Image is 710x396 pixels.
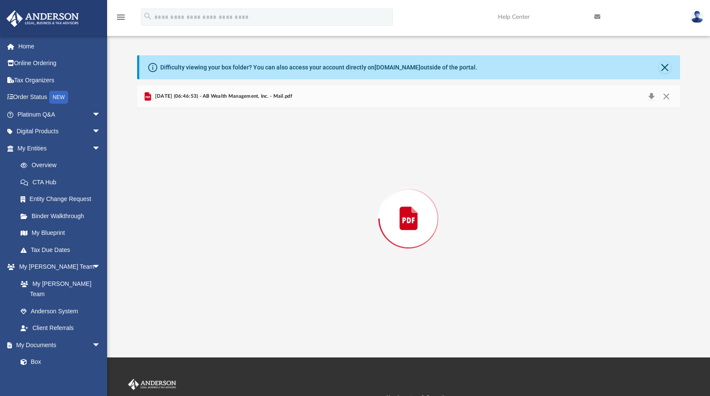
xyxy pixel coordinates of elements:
a: Order StatusNEW [6,89,114,106]
div: Difficulty viewing your box folder? You can also access your account directly on outside of the p... [160,63,477,72]
button: Download [644,90,659,102]
a: [DOMAIN_NAME] [374,64,420,71]
a: Anderson System [12,303,109,320]
a: Online Ordering [6,55,114,72]
div: NEW [49,91,68,104]
a: My [PERSON_NAME] Teamarrow_drop_down [6,258,109,276]
img: User Pic [691,11,704,23]
a: Tax Due Dates [12,241,114,258]
a: Tax Organizers [6,72,114,89]
a: Home [6,38,114,55]
span: arrow_drop_down [92,123,109,141]
a: My [PERSON_NAME] Team [12,275,105,303]
span: arrow_drop_down [92,140,109,157]
span: arrow_drop_down [92,336,109,354]
img: Anderson Advisors Platinum Portal [4,10,81,27]
a: My Documentsarrow_drop_down [6,336,109,354]
i: menu [116,12,126,22]
a: Client Referrals [12,320,109,337]
img: Anderson Advisors Platinum Portal [126,379,178,390]
i: search [143,12,153,21]
a: My Entitiesarrow_drop_down [6,140,114,157]
span: arrow_drop_down [92,106,109,123]
a: CTA Hub [12,174,114,191]
a: Binder Walkthrough [12,207,114,225]
button: Close [659,61,671,73]
a: menu [116,16,126,22]
span: [DATE] (06:46:53) - AB Wealth Management, Inc. - Mail.pdf [153,93,292,100]
a: Entity Change Request [12,191,114,208]
a: My Blueprint [12,225,109,242]
a: Digital Productsarrow_drop_down [6,123,114,140]
a: Platinum Q&Aarrow_drop_down [6,106,114,123]
span: arrow_drop_down [92,258,109,276]
button: Close [659,90,674,102]
div: Preview [137,85,680,329]
a: Overview [12,157,114,174]
a: Box [12,354,105,371]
